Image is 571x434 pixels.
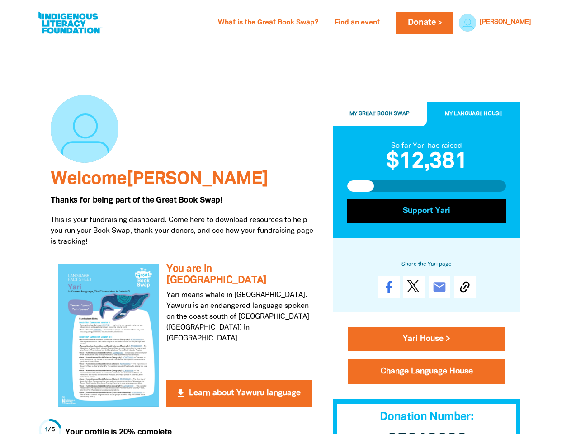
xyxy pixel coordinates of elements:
[333,102,427,127] button: My Great Book Swap
[396,12,453,34] a: Donate
[432,280,447,295] i: email
[347,199,506,223] button: Support Yari
[45,427,48,433] span: 1
[349,112,410,117] span: My Great Book Swap
[51,215,319,247] p: This is your fundraising dashboard. Come here to download resources to help you run your Book Swa...
[380,412,473,423] span: Donation Number:
[427,102,521,127] button: My Language House
[429,277,450,298] a: email
[348,327,506,352] a: Yari House >
[51,171,268,188] span: Welcome [PERSON_NAME]
[166,264,311,286] h3: You are in [GEOGRAPHIC_DATA]
[454,277,476,298] button: Copy Link
[403,277,425,298] a: Post
[166,380,311,407] button: get_app Learn about Yawuru language
[480,19,531,26] a: [PERSON_NAME]
[347,259,506,269] h6: Share the Yari page
[212,16,324,30] a: What is the Great Book Swap?
[348,360,506,384] button: Change Language House
[347,141,506,151] div: So far Yari has raised
[329,16,385,30] a: Find an event
[347,151,506,173] h2: $12,381
[445,112,502,117] span: My Language House
[378,277,400,298] a: Share
[51,197,222,204] span: Thanks for being part of the Great Book Swap!
[175,388,186,399] i: get_app
[58,264,160,406] img: You are in Yari house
